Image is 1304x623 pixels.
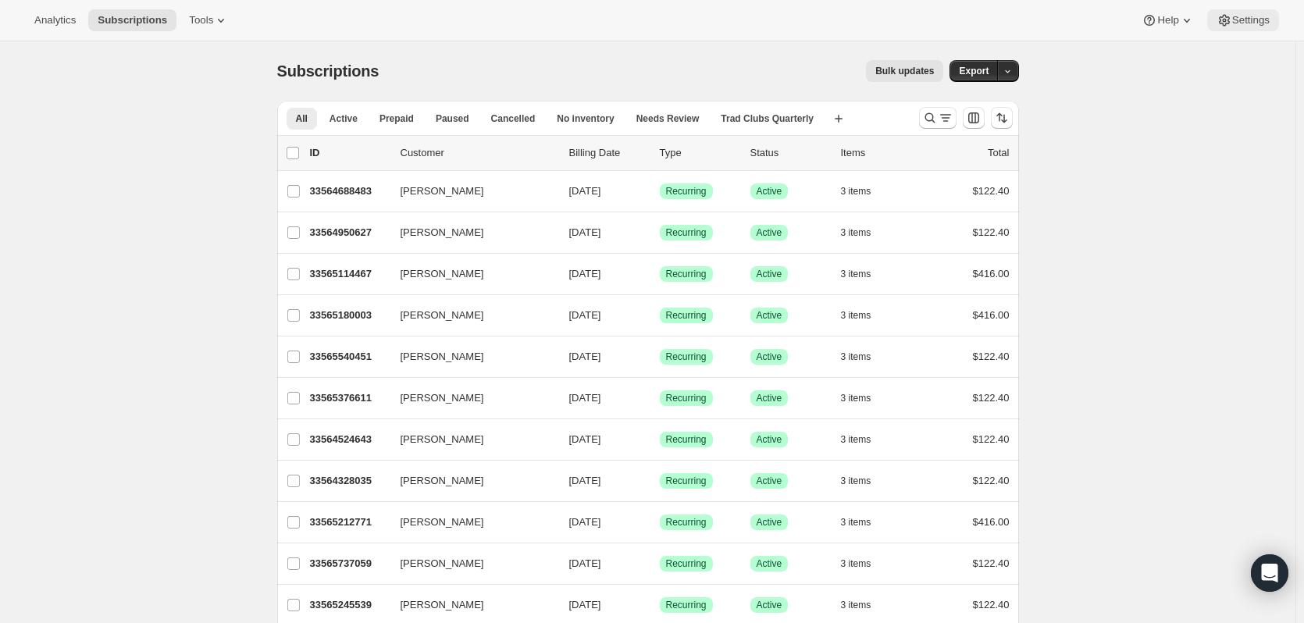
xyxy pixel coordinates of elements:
[401,390,484,406] span: [PERSON_NAME]
[310,180,1010,202] div: 33564688483[PERSON_NAME][DATE]SuccessRecurringSuccessActive3 items$122.40
[310,222,1010,244] div: 33564950627[PERSON_NAME][DATE]SuccessRecurringSuccessActive3 items$122.40
[330,112,358,125] span: Active
[973,268,1010,279] span: $416.00
[310,304,1010,326] div: 33565180003[PERSON_NAME][DATE]SuccessRecurringSuccessActive3 items$416.00
[988,145,1009,161] p: Total
[310,553,1010,575] div: 33565737059[PERSON_NAME][DATE]SuccessRecurringSuccessActive3 items$122.40
[1132,9,1203,31] button: Help
[401,473,484,489] span: [PERSON_NAME]
[841,226,871,239] span: 3 items
[757,268,782,280] span: Active
[841,346,889,368] button: 3 items
[569,268,601,279] span: [DATE]
[310,594,1010,616] div: 33565245539[PERSON_NAME][DATE]SuccessRecurringSuccessActive3 items$122.40
[666,392,707,404] span: Recurring
[569,185,601,197] span: [DATE]
[666,309,707,322] span: Recurring
[841,429,889,450] button: 3 items
[391,220,547,245] button: [PERSON_NAME]
[841,222,889,244] button: 3 items
[310,145,388,161] p: ID
[401,597,484,613] span: [PERSON_NAME]
[866,60,943,82] button: Bulk updates
[949,60,998,82] button: Export
[401,266,484,282] span: [PERSON_NAME]
[841,387,889,409] button: 3 items
[973,392,1010,404] span: $122.40
[660,145,738,161] div: Type
[841,516,871,529] span: 3 items
[569,145,647,161] p: Billing Date
[750,145,828,161] p: Status
[841,599,871,611] span: 3 items
[973,599,1010,611] span: $122.40
[973,516,1010,528] span: $416.00
[841,470,889,492] button: 3 items
[391,386,547,411] button: [PERSON_NAME]
[757,185,782,198] span: Active
[401,183,484,199] span: [PERSON_NAME]
[310,470,1010,492] div: 33564328035[PERSON_NAME][DATE]SuccessRecurringSuccessActive3 items$122.40
[666,475,707,487] span: Recurring
[841,304,889,326] button: 3 items
[757,309,782,322] span: Active
[841,557,871,570] span: 3 items
[310,308,388,323] p: 33565180003
[569,433,601,445] span: [DATE]
[436,112,469,125] span: Paused
[666,351,707,363] span: Recurring
[757,433,782,446] span: Active
[721,112,814,125] span: Trad Clubs Quarterly
[310,429,1010,450] div: 33564524643[PERSON_NAME][DATE]SuccessRecurringSuccessActive3 items$122.40
[310,266,388,282] p: 33565114467
[401,308,484,323] span: [PERSON_NAME]
[1232,14,1270,27] span: Settings
[569,226,601,238] span: [DATE]
[391,551,547,576] button: [PERSON_NAME]
[973,351,1010,362] span: $122.40
[180,9,238,31] button: Tools
[666,557,707,570] span: Recurring
[826,108,851,130] button: Create new view
[841,268,871,280] span: 3 items
[310,473,388,489] p: 33564328035
[310,145,1010,161] div: IDCustomerBilling DateTypeStatusItemsTotal
[841,309,871,322] span: 3 items
[666,599,707,611] span: Recurring
[34,14,76,27] span: Analytics
[841,594,889,616] button: 3 items
[973,475,1010,486] span: $122.40
[310,597,388,613] p: 33565245539
[841,433,871,446] span: 3 items
[310,387,1010,409] div: 33565376611[PERSON_NAME][DATE]SuccessRecurringSuccessActive3 items$122.40
[841,392,871,404] span: 3 items
[569,557,601,569] span: [DATE]
[841,180,889,202] button: 3 items
[841,145,919,161] div: Items
[391,303,547,328] button: [PERSON_NAME]
[310,349,388,365] p: 33565540451
[569,475,601,486] span: [DATE]
[973,309,1010,321] span: $416.00
[310,514,388,530] p: 33565212771
[1251,554,1288,592] div: Open Intercom Messenger
[666,433,707,446] span: Recurring
[491,112,536,125] span: Cancelled
[841,511,889,533] button: 3 items
[757,351,782,363] span: Active
[277,62,379,80] span: Subscriptions
[1157,14,1178,27] span: Help
[569,516,601,528] span: [DATE]
[841,263,889,285] button: 3 items
[569,392,601,404] span: [DATE]
[841,185,871,198] span: 3 items
[310,225,388,240] p: 33564950627
[841,553,889,575] button: 3 items
[401,145,557,161] p: Customer
[310,346,1010,368] div: 33565540451[PERSON_NAME][DATE]SuccessRecurringSuccessActive3 items$122.40
[401,514,484,530] span: [PERSON_NAME]
[310,183,388,199] p: 33564688483
[875,65,934,77] span: Bulk updates
[310,263,1010,285] div: 33565114467[PERSON_NAME][DATE]SuccessRecurringSuccessActive3 items$416.00
[757,599,782,611] span: Active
